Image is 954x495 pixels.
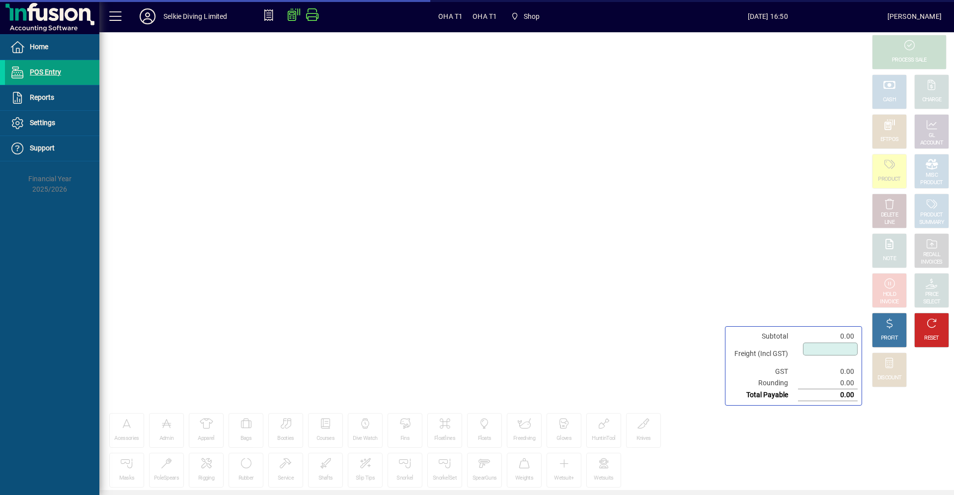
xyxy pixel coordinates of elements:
[920,212,943,219] div: PRODUCT
[648,8,887,24] span: [DATE] 16:50
[923,251,941,259] div: RECALL
[887,8,942,24] div: [PERSON_NAME]
[920,140,943,147] div: ACCOUNT
[524,8,540,24] span: Shop
[5,85,99,110] a: Reports
[5,111,99,136] a: Settings
[317,435,334,442] div: Courses
[877,374,901,382] div: DISCOUNT
[473,8,497,24] span: OHA T1
[923,298,941,306] div: SELECT
[921,259,942,266] div: INVOICES
[513,435,535,442] div: Freediving
[278,475,294,482] div: Service
[356,475,375,482] div: Slip Tips
[30,93,54,101] span: Reports
[30,43,48,51] span: Home
[922,96,942,104] div: CHARGE
[198,475,214,482] div: Rigging
[798,377,858,389] td: 0.00
[434,435,455,442] div: Floatlines
[397,475,413,482] div: Snorkel
[163,8,228,24] div: Selkie Diving Limited
[30,119,55,127] span: Settings
[119,475,135,482] div: Masks
[881,335,898,342] div: PROFIT
[556,435,571,442] div: Gloves
[878,176,900,183] div: PRODUCT
[924,335,939,342] div: RESET
[925,291,939,298] div: PRICE
[238,475,254,482] div: Rubber
[5,136,99,161] a: Support
[729,366,798,377] td: GST
[883,96,896,104] div: CASH
[114,435,139,442] div: Acessories
[507,7,544,25] span: Shop
[729,377,798,389] td: Rounding
[30,68,61,76] span: POS Entry
[478,435,491,442] div: Floats
[883,255,896,263] div: NOTE
[198,435,214,442] div: Apparel
[159,435,174,442] div: Admin
[30,144,55,152] span: Support
[132,7,163,25] button: Profile
[929,132,935,140] div: GL
[154,475,179,482] div: PoleSpears
[881,212,898,219] div: DELETE
[883,291,896,298] div: HOLD
[798,366,858,377] td: 0.00
[919,219,944,226] div: SUMMARY
[729,389,798,401] td: Total Payable
[592,435,615,442] div: HuntinTool
[798,331,858,342] td: 0.00
[729,342,798,366] td: Freight (Incl GST)
[240,435,251,442] div: Bags
[636,435,651,442] div: Knives
[554,475,573,482] div: Wetsuit+
[892,57,927,64] div: PROCESS SALE
[400,435,409,442] div: Fins
[594,475,613,482] div: Wetsuits
[798,389,858,401] td: 0.00
[729,331,798,342] td: Subtotal
[920,179,943,187] div: PRODUCT
[884,219,894,226] div: LINE
[515,475,533,482] div: Weights
[5,35,99,60] a: Home
[318,475,333,482] div: Shafts
[473,475,497,482] div: SpearGuns
[926,172,938,179] div: MISC
[880,136,899,143] div: EFTPOS
[433,475,457,482] div: SnorkelSet
[277,435,294,442] div: Booties
[880,298,898,306] div: INVOICE
[353,435,377,442] div: Dive Watch
[438,8,463,24] span: OHA T1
